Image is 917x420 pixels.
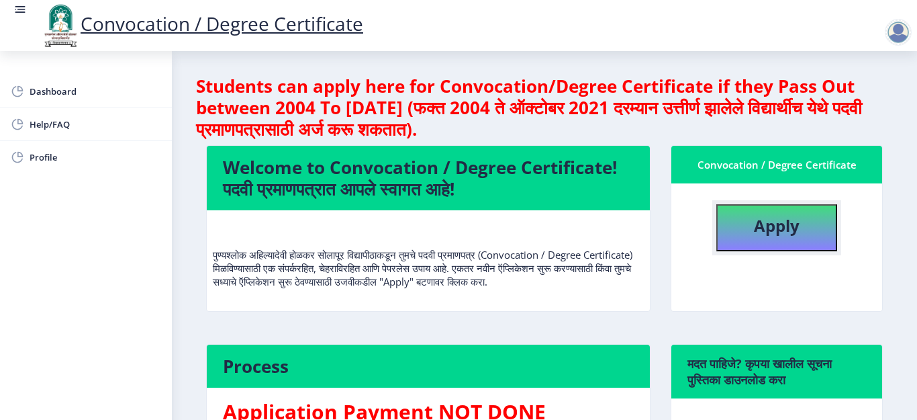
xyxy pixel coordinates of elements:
h4: Process [223,355,634,377]
h6: मदत पाहिजे? कृपया खालील सूचना पुस्तिका डाउनलोड करा [687,355,866,388]
h4: Students can apply here for Convocation/Degree Certificate if they Pass Out between 2004 To [DATE... [196,75,893,140]
span: Dashboard [30,83,161,99]
a: Convocation / Degree Certificate [40,11,363,36]
span: Help/FAQ [30,116,161,132]
div: Convocation / Degree Certificate [687,157,866,173]
img: logo [40,3,81,48]
b: Apply [754,214,800,237]
span: Profile [30,149,161,165]
button: Apply [716,204,837,251]
p: पुण्यश्लोक अहिल्यादेवी होळकर सोलापूर विद्यापीठाकडून तुमचे पदवी प्रमाणपत्र (Convocation / Degree C... [213,221,644,288]
h4: Welcome to Convocation / Degree Certificate! पदवी प्रमाणपत्रात आपले स्वागत आहे! [223,157,634,200]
